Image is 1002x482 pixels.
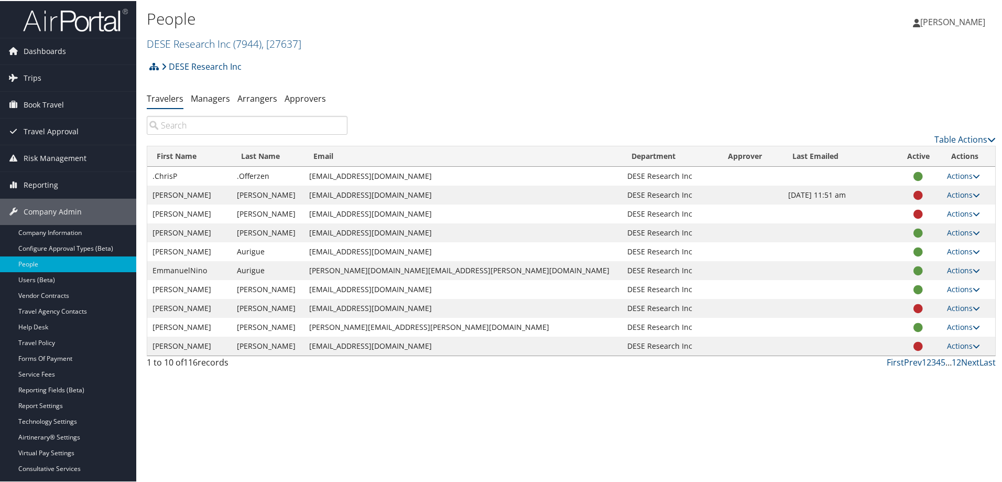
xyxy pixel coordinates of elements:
td: [PERSON_NAME] [232,203,304,222]
td: DESE Research Inc [622,166,718,185]
a: 12 [952,356,961,367]
td: DESE Research Inc [622,336,718,355]
td: [PERSON_NAME] [147,203,232,222]
a: Actions [947,321,980,331]
span: 116 [183,356,198,367]
th: Email: activate to sort column ascending [304,145,622,166]
input: Search [147,115,347,134]
td: [PERSON_NAME] [147,279,232,298]
td: EmmanuelNino [147,260,232,279]
td: [EMAIL_ADDRESS][DOMAIN_NAME] [304,222,622,241]
span: Reporting [24,171,58,197]
span: [PERSON_NAME] [920,15,985,27]
a: 2 [927,356,931,367]
a: Next [961,356,979,367]
td: [EMAIL_ADDRESS][DOMAIN_NAME] [304,203,622,222]
td: [PERSON_NAME] [232,336,304,355]
td: DESE Research Inc [622,260,718,279]
a: Actions [947,227,980,237]
td: DESE Research Inc [622,222,718,241]
td: .ChrisP [147,166,232,185]
a: 3 [931,356,936,367]
td: [PERSON_NAME] [232,317,304,336]
a: Managers [191,92,230,103]
td: [PERSON_NAME] [232,222,304,241]
a: [PERSON_NAME] [913,5,996,37]
a: Actions [947,189,980,199]
span: Company Admin [24,198,82,224]
span: Travel Approval [24,117,79,144]
a: Actions [947,340,980,350]
a: DESE Research Inc [161,55,242,76]
a: Table Actions [934,133,996,144]
td: Aurigue [232,260,304,279]
td: [PERSON_NAME] [147,241,232,260]
td: [PERSON_NAME] [147,185,232,203]
td: [EMAIL_ADDRESS][DOMAIN_NAME] [304,185,622,203]
td: [DATE] 11:51 am [783,185,895,203]
span: Risk Management [24,144,86,170]
a: Actions [947,302,980,312]
th: Last Emailed: activate to sort column ascending [783,145,895,166]
span: Book Travel [24,91,64,117]
td: .Offerzen [232,166,304,185]
a: 1 [922,356,927,367]
a: DESE Research Inc [147,36,301,50]
td: DESE Research Inc [622,203,718,222]
a: Actions [947,245,980,255]
td: [EMAIL_ADDRESS][DOMAIN_NAME] [304,166,622,185]
td: DESE Research Inc [622,185,718,203]
td: [PERSON_NAME][EMAIL_ADDRESS][PERSON_NAME][DOMAIN_NAME] [304,317,622,336]
td: [EMAIL_ADDRESS][DOMAIN_NAME] [304,298,622,317]
th: Department: activate to sort column ascending [622,145,718,166]
div: 1 to 10 of records [147,355,347,373]
a: 5 [941,356,945,367]
td: [EMAIL_ADDRESS][DOMAIN_NAME] [304,241,622,260]
td: [PERSON_NAME] [232,279,304,298]
td: DESE Research Inc [622,298,718,317]
a: Actions [947,170,980,180]
td: [PERSON_NAME] [232,185,304,203]
span: … [945,356,952,367]
td: [PERSON_NAME] [147,317,232,336]
th: First Name: activate to sort column ascending [147,145,232,166]
th: Last Name: activate to sort column descending [232,145,304,166]
td: DESE Research Inc [622,279,718,298]
td: [PERSON_NAME] [147,222,232,241]
a: Arrangers [237,92,277,103]
span: , [ 27637 ] [262,36,301,50]
td: DESE Research Inc [622,241,718,260]
td: [PERSON_NAME] [232,298,304,317]
td: [PERSON_NAME] [147,336,232,355]
span: ( 7944 ) [233,36,262,50]
a: Actions [947,208,980,218]
a: 4 [936,356,941,367]
a: First [887,356,904,367]
a: Actions [947,283,980,293]
td: DESE Research Inc [622,317,718,336]
a: Actions [947,264,980,274]
td: [PERSON_NAME][DOMAIN_NAME][EMAIL_ADDRESS][PERSON_NAME][DOMAIN_NAME] [304,260,622,279]
span: Dashboards [24,37,66,63]
h1: People [147,7,713,29]
a: Last [979,356,996,367]
td: [PERSON_NAME] [147,298,232,317]
a: Travelers [147,92,183,103]
span: Trips [24,64,41,90]
th: Approver [718,145,783,166]
td: Aurigue [232,241,304,260]
img: airportal-logo.png [23,7,128,31]
th: Actions [942,145,995,166]
td: [EMAIL_ADDRESS][DOMAIN_NAME] [304,336,622,355]
th: Active: activate to sort column ascending [895,145,942,166]
a: Prev [904,356,922,367]
a: Approvers [285,92,326,103]
td: [EMAIL_ADDRESS][DOMAIN_NAME] [304,279,622,298]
